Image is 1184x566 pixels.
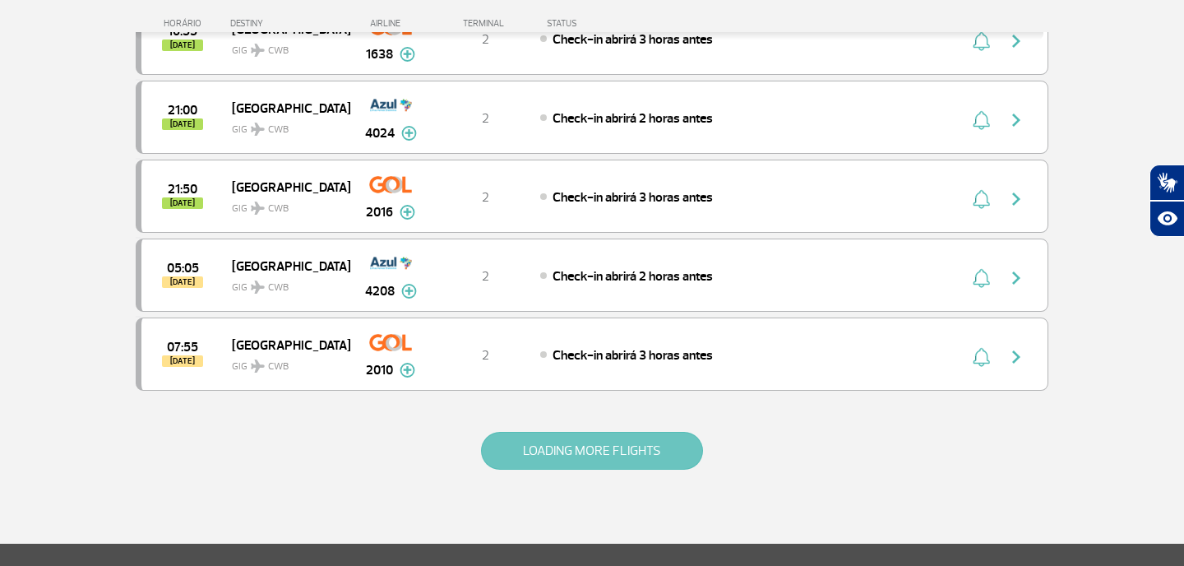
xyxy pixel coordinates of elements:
[251,123,265,136] img: destiny_airplane.svg
[168,183,197,195] span: 2025-10-01 21:50:00
[553,268,713,285] span: Check-in abrirá 2 horas antes
[232,271,337,295] span: GIG
[167,341,198,353] span: 2025-10-02 07:55:00
[432,18,539,29] div: TERMINAL
[162,39,203,51] span: [DATE]
[232,193,337,216] span: GIG
[232,255,337,276] span: [GEOGRAPHIC_DATA]
[401,126,417,141] img: mais-info-painel-voo.svg
[1006,268,1026,288] img: seta-direita-painel-voo.svg
[553,189,713,206] span: Check-in abrirá 3 horas antes
[167,262,199,274] span: 2025-10-02 05:05:00
[482,31,489,48] span: 2
[268,202,289,216] span: CWB
[539,18,673,29] div: STATUS
[1006,189,1026,209] img: seta-direita-painel-voo.svg
[482,110,489,127] span: 2
[230,18,350,29] div: DESTINY
[268,44,289,58] span: CWB
[973,110,990,130] img: sino-painel-voo.svg
[366,44,393,64] span: 1638
[553,31,713,48] span: Check-in abrirá 3 horas antes
[482,347,489,364] span: 2
[482,268,489,285] span: 2
[366,202,393,222] span: 2016
[232,176,337,197] span: [GEOGRAPHIC_DATA]
[482,189,489,206] span: 2
[553,110,713,127] span: Check-in abrirá 2 horas antes
[232,334,337,355] span: [GEOGRAPHIC_DATA]
[232,114,337,137] span: GIG
[973,347,990,367] img: sino-painel-voo.svg
[168,104,197,116] span: 2025-10-01 21:00:00
[1006,347,1026,367] img: seta-direita-painel-voo.svg
[481,432,703,470] button: LOADING MORE FLIGHTS
[268,123,289,137] span: CWB
[162,118,203,130] span: [DATE]
[232,35,337,58] span: GIG
[251,281,265,294] img: destiny_airplane.svg
[973,31,990,51] img: sino-painel-voo.svg
[553,347,713,364] span: Check-in abrirá 3 horas antes
[162,197,203,209] span: [DATE]
[251,202,265,215] img: destiny_airplane.svg
[365,281,395,301] span: 4208
[973,189,990,209] img: sino-painel-voo.svg
[400,47,415,62] img: mais-info-painel-voo.svg
[973,268,990,288] img: sino-painel-voo.svg
[232,350,337,374] span: GIG
[1149,165,1184,237] div: Plugin de acessibilidade da Hand Talk.
[349,18,432,29] div: AIRLINE
[251,44,265,57] img: destiny_airplane.svg
[232,97,337,118] span: [GEOGRAPHIC_DATA]
[268,360,289,374] span: CWB
[251,360,265,373] img: destiny_airplane.svg
[400,205,415,220] img: mais-info-painel-voo.svg
[162,276,203,288] span: [DATE]
[1006,31,1026,51] img: seta-direita-painel-voo.svg
[400,363,415,378] img: mais-info-painel-voo.svg
[401,284,417,299] img: mais-info-painel-voo.svg
[1006,110,1026,130] img: seta-direita-painel-voo.svg
[1149,201,1184,237] button: Abrir recursos assistivos.
[1149,165,1184,201] button: Abrir tradutor de língua de sinais.
[268,281,289,295] span: CWB
[365,123,395,143] span: 4024
[162,355,203,367] span: [DATE]
[141,18,230,29] div: HORÁRIO
[366,360,393,380] span: 2010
